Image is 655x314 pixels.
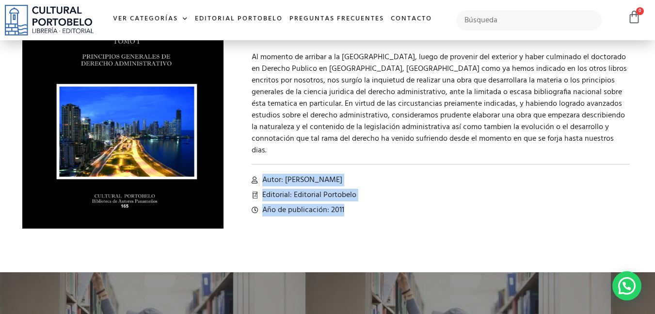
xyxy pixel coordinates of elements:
span: Año de publicación: 2011 [260,204,344,216]
input: Búsqueda [456,10,602,31]
span: 0 [636,7,644,15]
p: Al momento de arribar a la [GEOGRAPHIC_DATA], luego de provenir del exterior y haber culminado el... [252,51,630,156]
div: Contactar por WhatsApp [612,271,641,300]
a: Preguntas frecuentes [286,9,387,30]
a: Contacto [387,9,435,30]
span: Autor: [PERSON_NAME] [260,174,342,186]
a: 0 [627,10,641,24]
a: Editorial Portobelo [192,9,286,30]
a: Ver Categorías [110,9,192,30]
span: Editorial: Editorial Portobelo [260,189,356,201]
